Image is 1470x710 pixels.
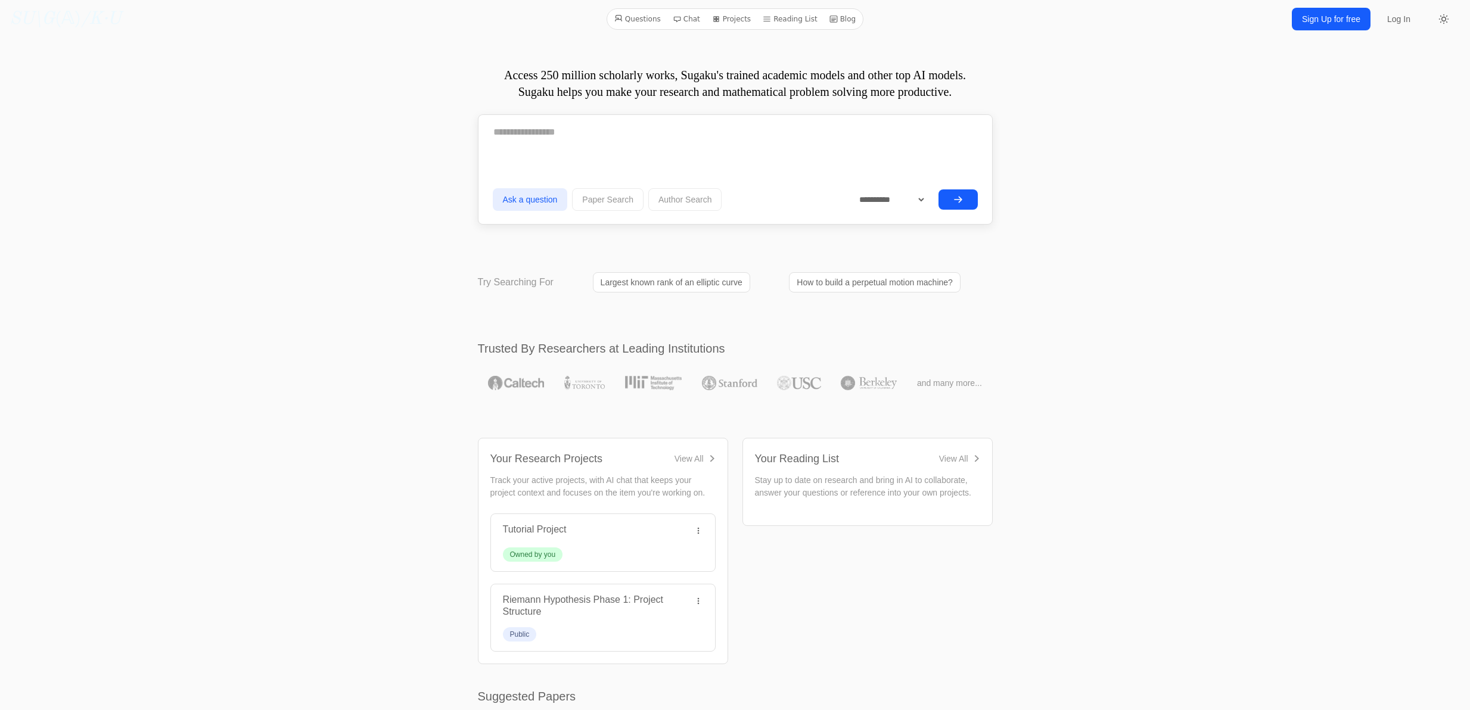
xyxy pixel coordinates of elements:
a: View All [675,453,716,465]
a: Tutorial Project [503,524,567,534]
a: Blog [825,11,861,27]
a: Projects [707,11,756,27]
img: MIT [625,376,682,390]
div: Public [510,630,530,639]
button: Author Search [648,188,722,211]
a: Chat [668,11,705,27]
p: Track your active projects, with AI chat that keeps your project context and focuses on the item ... [490,474,716,499]
h2: Suggested Papers [478,688,993,705]
img: University of Toronto [564,376,605,390]
a: View All [939,453,980,465]
i: SU\G [10,10,55,28]
div: View All [675,453,704,465]
h2: Trusted By Researchers at Leading Institutions [478,340,993,357]
div: View All [939,453,968,465]
a: Sign Up for free [1292,8,1370,30]
span: and many more... [917,377,982,389]
a: Largest known rank of an elliptic curve [593,272,750,292]
a: Riemann Hypothesis Phase 1: Project Structure [503,594,663,616]
p: Stay up to date on research and bring in AI to collaborate, answer your questions or reference in... [755,474,980,499]
a: Questions [610,11,666,27]
img: USC [777,376,821,390]
div: Your Reading List [755,450,839,467]
p: Access 250 million scholarly works, Sugaku's trained academic models and other top AI models. Sug... [478,67,993,100]
div: Owned by you [510,550,556,559]
a: How to build a perpetual motion machine? [789,272,961,292]
button: Paper Search [572,188,644,211]
img: Stanford [702,376,757,390]
img: Caltech [488,376,544,390]
a: Reading List [758,11,822,27]
button: Ask a question [493,188,568,211]
p: Try Searching For [478,275,554,289]
img: UC Berkeley [841,376,897,390]
i: /K·U [81,10,121,28]
div: Your Research Projects [490,450,602,467]
a: SU\G(𝔸)/K·U [10,8,121,30]
a: Log In [1380,8,1418,30]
